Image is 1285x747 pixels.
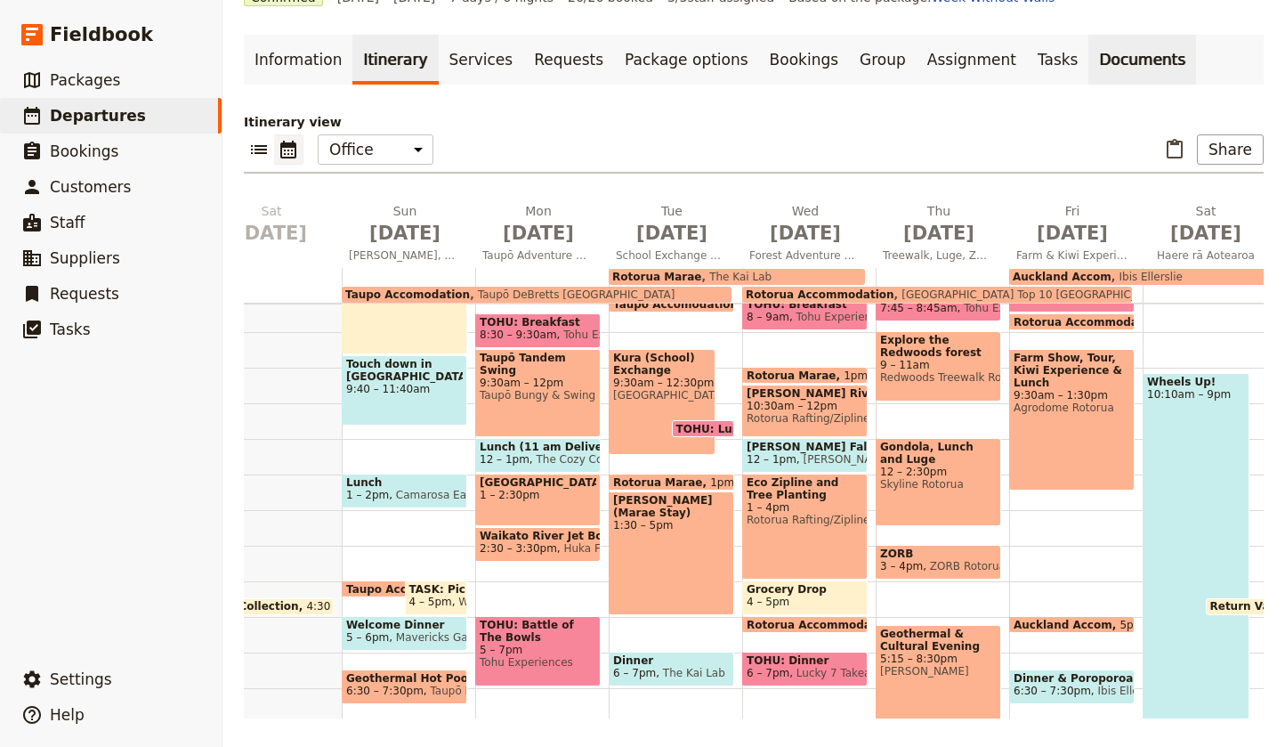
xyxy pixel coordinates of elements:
[480,453,529,466] span: 12 – 1pm
[701,271,772,283] span: The Kai Lab
[480,352,596,377] span: Taupō Tandem Swing
[50,71,120,89] span: Packages
[1014,316,1169,328] span: Rotorua Accommodation
[609,269,865,285] div: Rotorua MaraeThe Kai Lab
[1016,220,1128,247] span: [DATE]
[880,478,997,491] span: Skyline Rotorua
[747,501,863,514] span: 1 – 4pm
[1009,349,1135,491] div: Farm Show, Tour, Kiwi Experience & Lunch9:30am – 1:30pmAgrodome Rotorua
[613,352,711,377] span: Kura (School) Exchange
[789,311,889,323] span: Tohu Experiences
[1014,352,1130,389] span: Farm Show, Tour, Kiwi Experience & Lunch
[613,389,711,402] span: [GEOGRAPHIC_DATA]
[742,202,876,268] button: Wed [DATE]Forest Adventure & River Experience
[50,142,118,160] span: Bookings
[306,600,367,613] span: 4:30 – 5pm
[475,349,601,437] div: Taupō Tandem Swing9:30am – 12pmTaupō Bungy & Swing
[480,542,557,555] span: 2:30 – 3:30pm
[609,202,742,268] button: Tue [DATE]School Exchange & Marae Stay
[475,527,601,562] div: Waikato River Jet Boat2:30 – 3:30pmHuka Falls Jet
[208,268,1276,303] div: Taupo AccomodationTaupō DeBretts [GEOGRAPHIC_DATA]Rotorua Accommodation[GEOGRAPHIC_DATA] Top 10 [...
[529,453,625,466] span: The Cozy Corner
[50,178,131,196] span: Customers
[880,665,997,678] span: [PERSON_NAME]
[1143,202,1276,268] button: Sat [DATE]Haere rā Aotearoa
[1119,619,1197,630] span: 5pm – 6:30am
[759,35,849,85] a: Bookings
[923,560,1006,572] span: ZORB Rotorua
[747,311,789,323] span: 8 – 9am
[1009,616,1135,633] div: Auckland Accom5pm – 6:30am
[880,441,997,466] span: Gondola, Lunch and Luge
[880,371,997,384] span: Redwoods Treewalk Rotorua
[480,389,596,402] span: Taupō Bungy & Swing
[883,220,995,247] span: [DATE]
[1147,388,1245,401] span: 10:10am – 9pm
[747,400,863,412] span: 10:30am – 12pm
[613,476,710,488] span: Rotorua Marae
[609,652,734,686] div: Dinner6 – 7pmThe Kai Lab
[50,285,119,303] span: Requests
[346,631,389,644] span: 5 – 6pm
[747,667,789,679] span: 6 – 7pm
[349,202,461,247] h2: Sun
[880,302,958,314] span: 7:45 – 8:45am
[475,248,602,263] span: Taupō Adventure Day
[342,202,475,268] button: Sun [DATE][PERSON_NAME], haere mai ki Aotearoa
[480,476,596,489] span: [GEOGRAPHIC_DATA]
[208,598,334,615] div: Van Collection4:30 – 5pm
[50,249,120,267] span: Suppliers
[880,628,997,653] span: Geothermal & Cultural Evening
[346,685,424,697] span: 6:30 – 7:30pm
[747,441,863,453] span: [PERSON_NAME] Falls Store Lunch
[480,441,596,453] span: Lunch (11 am Delivery)
[747,298,863,311] span: TOHU: Breakfast
[613,667,656,679] span: 6 – 7pm
[1014,685,1091,697] span: 6:30 – 7:30pm
[710,476,777,488] span: 1pm – 10am
[609,474,734,491] div: Rotorua Marae1pm – 10am
[609,248,735,263] span: School Exchange & Marae Stay
[609,349,715,455] div: Kura (School) Exchange9:30am – 12:30pm[GEOGRAPHIC_DATA]
[742,652,868,686] div: TOHU: Dinner6 – 7pmLucky 7 Takeaways
[1014,389,1130,402] span: 9:30am – 1:30pm
[349,220,461,247] span: [DATE]
[1091,685,1161,697] span: Ibis Ellerslie
[742,385,868,437] div: [PERSON_NAME] River Rafting10:30am – 12pmRotorua Rafting/Ziplines
[50,321,91,338] span: Tasks
[50,21,153,48] span: Fieldbook
[876,438,1001,526] div: Gondola, Lunch and Luge12 – 2:30pmSkyline Rotorua
[523,35,614,85] a: Requests
[616,202,728,247] h2: Tue
[612,271,701,283] span: Rotorua Marae
[876,248,1002,263] span: Treewalk, Luge, ZORB & Cultural Evening
[346,476,463,489] span: Lunch
[1009,269,1265,285] div: Auckland AccomIbis Ellerslie
[894,288,1168,301] span: [GEOGRAPHIC_DATA] Top 10 [GEOGRAPHIC_DATA]
[50,107,146,125] span: Departures
[789,667,898,679] span: Lucky 7 Takeaways
[215,220,327,247] span: [DATE]
[917,35,1027,85] a: Assignment
[480,316,596,329] span: TOHU: Breakfast
[609,491,734,615] div: [PERSON_NAME] (Marae Stay)1:30 – 5pm
[480,489,596,501] span: 1 – 2:30pm
[1197,134,1264,165] button: Share
[1206,598,1269,615] div: Return Vans
[796,453,1004,466] span: [PERSON_NAME][GEOGRAPHIC_DATA]
[1027,35,1089,85] a: Tasks
[1143,248,1269,263] span: Haere rā Aotearoa
[747,514,863,526] span: Rotorua Rafting/Ziplines
[880,548,997,560] span: ZORB
[475,474,601,526] div: [GEOGRAPHIC_DATA]1 – 2:30pm
[676,423,762,434] span: TOHU: Lunch
[1013,271,1111,283] span: Auckland Accom
[880,359,997,371] span: 9 – 11am
[1147,376,1245,388] span: Wheels Up!
[747,619,902,630] span: Rotorua Accommodation
[208,202,342,254] button: Sat [DATE]
[424,685,627,697] span: Taupō DeBretts [GEOGRAPHIC_DATA]
[613,494,730,519] span: [PERSON_NAME] (Marae Stay)
[475,313,601,348] div: TOHU: Breakfast8:30 – 9:30amTohu Experiences
[244,35,352,85] a: Information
